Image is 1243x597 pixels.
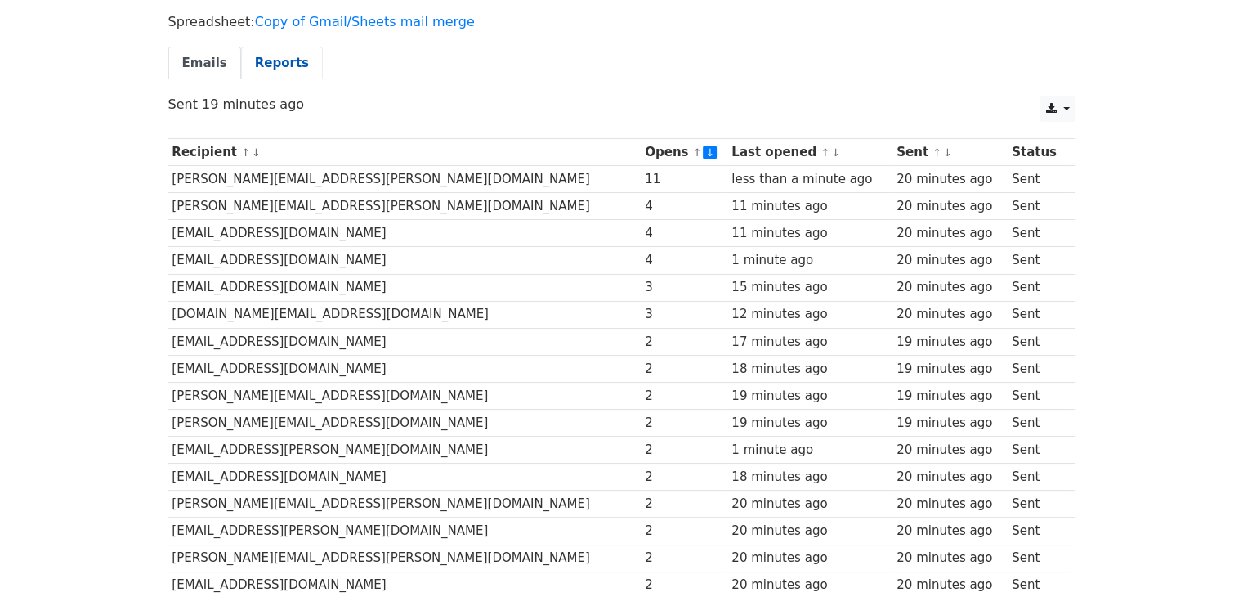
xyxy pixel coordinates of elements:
div: 20 minutes ago [896,224,1004,243]
td: [EMAIL_ADDRESS][PERSON_NAME][DOMAIN_NAME] [168,518,642,545]
div: 3 [645,278,724,297]
div: 2 [645,522,724,541]
div: 1 minute ago [731,251,888,270]
th: Opens [641,139,727,166]
td: Sent [1008,518,1066,545]
div: 19 minutes ago [731,387,888,406]
div: 20 minutes ago [896,441,1004,460]
p: Spreadsheet: [168,13,1075,30]
div: 20 minutes ago [731,549,888,568]
a: ↓ [703,146,717,159]
td: [PERSON_NAME][EMAIL_ADDRESS][PERSON_NAME][DOMAIN_NAME] [168,166,642,193]
div: 19 minutes ago [896,360,1004,379]
a: ↓ [252,146,261,159]
div: 2 [645,387,724,406]
div: 4 [645,251,724,270]
div: 20 minutes ago [896,305,1004,324]
div: 18 minutes ago [731,360,888,379]
div: 4 [645,224,724,243]
div: 2 [645,495,724,514]
div: 17 minutes ago [731,333,888,352]
td: Sent [1008,274,1066,301]
div: 2 [645,414,724,433]
td: [PERSON_NAME][EMAIL_ADDRESS][DOMAIN_NAME] [168,382,642,409]
a: ↓ [943,146,952,159]
div: 3 [645,305,724,324]
td: [PERSON_NAME][EMAIL_ADDRESS][DOMAIN_NAME] [168,410,642,437]
div: 19 minutes ago [896,333,1004,352]
div: 2 [645,576,724,595]
a: ↑ [693,146,702,159]
th: Status [1008,139,1066,166]
div: 20 minutes ago [896,522,1004,541]
div: 20 minutes ago [896,549,1004,568]
td: Sent [1008,410,1066,437]
div: 19 minutes ago [731,414,888,433]
td: Sent [1008,328,1066,355]
td: [EMAIL_ADDRESS][DOMAIN_NAME] [168,247,642,274]
div: 2 [645,441,724,460]
th: Last opened [727,139,892,166]
td: [EMAIL_ADDRESS][DOMAIN_NAME] [168,274,642,301]
td: Sent [1008,193,1066,220]
td: [PERSON_NAME][EMAIL_ADDRESS][PERSON_NAME][DOMAIN_NAME] [168,491,642,518]
td: Sent [1008,545,1066,572]
td: Sent [1008,437,1066,464]
td: Sent [1008,247,1066,274]
td: Sent [1008,382,1066,409]
div: 12 minutes ago [731,305,888,324]
div: 1 minute ago [731,441,888,460]
div: 20 minutes ago [896,495,1004,514]
a: Copy of Gmail/Sheets mail merge [255,14,475,29]
div: 2 [645,333,724,352]
td: Sent [1008,166,1066,193]
td: [EMAIL_ADDRESS][PERSON_NAME][DOMAIN_NAME] [168,437,642,464]
div: 20 minutes ago [896,576,1004,595]
div: 20 minutes ago [896,197,1004,216]
td: [PERSON_NAME][EMAIL_ADDRESS][PERSON_NAME][DOMAIN_NAME] [168,545,642,572]
div: 19 minutes ago [896,414,1004,433]
div: 19 minutes ago [896,387,1004,406]
div: 2 [645,549,724,568]
a: ↓ [831,146,840,159]
div: 4 [645,197,724,216]
p: Sent 19 minutes ago [168,96,1075,113]
th: Sent [892,139,1008,166]
div: 20 minutes ago [896,170,1004,189]
a: Reports [241,47,323,80]
div: 15 minutes ago [731,278,888,297]
td: [EMAIL_ADDRESS][DOMAIN_NAME] [168,355,642,382]
a: ↑ [241,146,250,159]
a: Emails [168,47,241,80]
div: 20 minutes ago [896,251,1004,270]
a: ↑ [820,146,829,159]
td: [EMAIL_ADDRESS][DOMAIN_NAME] [168,328,642,355]
div: 20 minutes ago [896,468,1004,487]
td: [PERSON_NAME][EMAIL_ADDRESS][PERSON_NAME][DOMAIN_NAME] [168,193,642,220]
td: Sent [1008,355,1066,382]
div: 20 minutes ago [896,278,1004,297]
div: 2 [645,360,724,379]
td: [EMAIL_ADDRESS][DOMAIN_NAME] [168,464,642,491]
th: Recipient [168,139,642,166]
td: Sent [1008,220,1066,247]
td: [EMAIL_ADDRESS][DOMAIN_NAME] [168,220,642,247]
iframe: Chat Widget [1161,518,1243,597]
td: Sent [1008,464,1066,491]
div: 2 [645,468,724,487]
td: Sent [1008,301,1066,328]
td: [DOMAIN_NAME][EMAIL_ADDRESS][DOMAIN_NAME] [168,301,642,328]
div: 11 [645,170,724,189]
div: 20 minutes ago [731,522,888,541]
a: ↑ [932,146,941,159]
div: 20 minutes ago [731,576,888,595]
div: less than a minute ago [731,170,888,189]
div: 11 minutes ago [731,197,888,216]
div: 11 minutes ago [731,224,888,243]
td: Sent [1008,491,1066,518]
div: 20 minutes ago [731,495,888,514]
div: 18 minutes ago [731,468,888,487]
